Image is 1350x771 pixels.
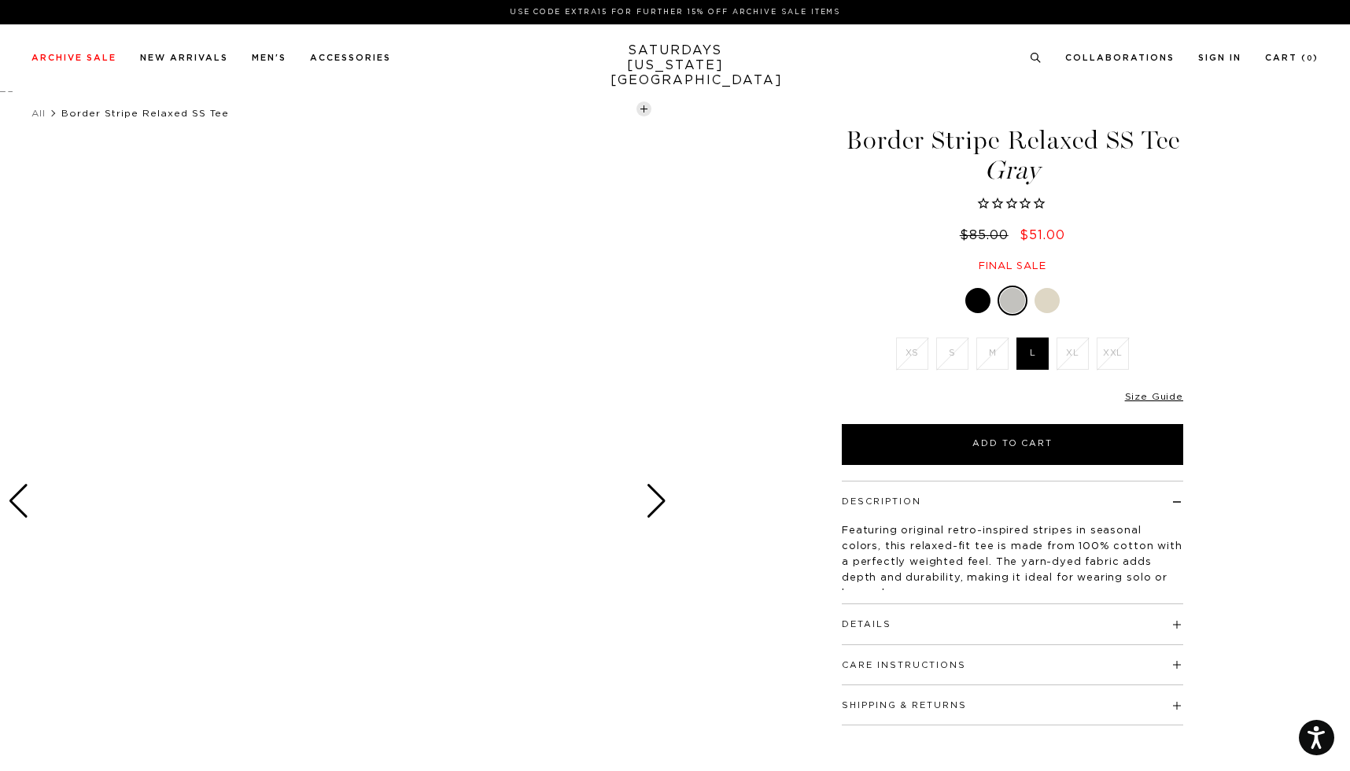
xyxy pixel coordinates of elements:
a: Cart (0) [1265,53,1319,62]
a: Men's [252,53,286,62]
small: 0 [1307,55,1313,62]
p: Featuring original retro-inspired stripes in seasonal colors, this relaxed-fit tee is made from 1... [842,523,1183,602]
a: New Arrivals [140,53,228,62]
h1: Border Stripe Relaxed SS Tee [839,127,1186,183]
span: Gray [839,157,1186,183]
a: Collaborations [1065,53,1175,62]
button: Shipping & Returns [842,701,967,710]
span: Rated 0.0 out of 5 stars 0 reviews [839,196,1186,213]
span: $51.00 [1020,229,1065,242]
del: $85.00 [960,229,1015,242]
div: Previous slide [8,484,29,518]
a: Size Guide [1125,392,1183,401]
button: Add to Cart [842,424,1183,465]
div: Next slide [646,484,667,518]
a: Accessories [310,53,391,62]
span: Border Stripe Relaxed SS Tee [61,109,229,118]
button: Details [842,620,891,629]
div: Final sale [839,260,1186,273]
p: Use Code EXTRA15 for Further 15% Off Archive Sale Items [38,6,1312,18]
button: Care Instructions [842,661,966,670]
a: Archive Sale [31,53,116,62]
label: L [1016,338,1049,370]
a: Sign In [1198,53,1241,62]
a: All [31,109,46,118]
a: SATURDAYS[US_STATE][GEOGRAPHIC_DATA] [610,43,740,88]
button: Description [842,497,921,506]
